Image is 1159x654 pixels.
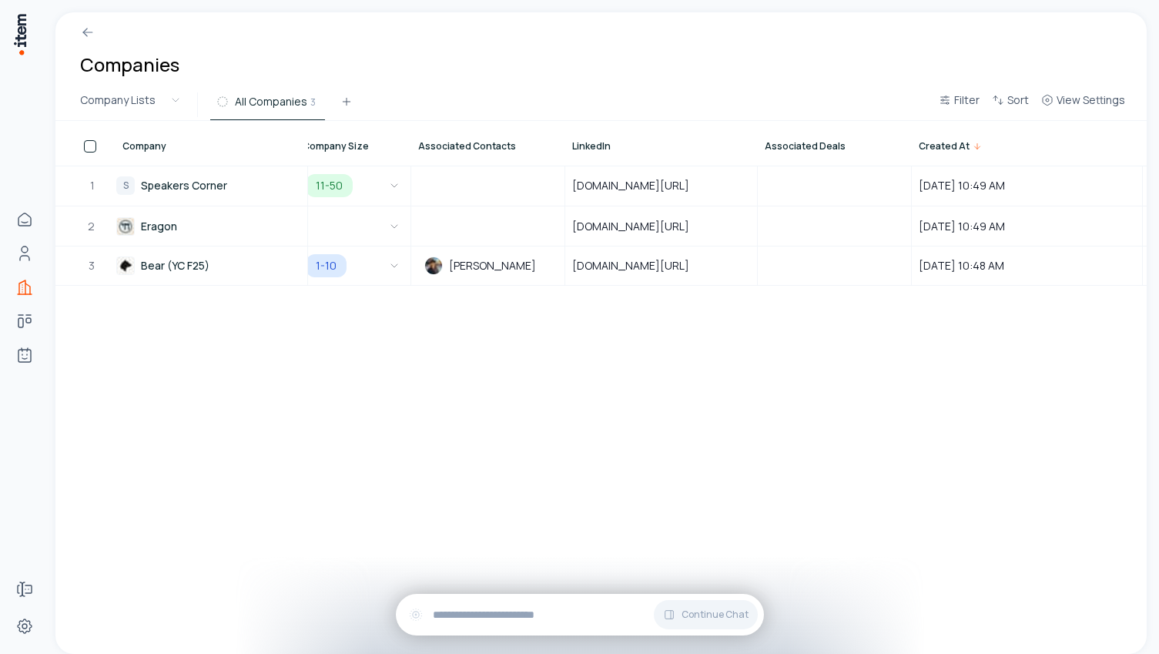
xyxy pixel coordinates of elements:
[913,207,1141,245] span: [DATE] 10:49 AM
[116,217,135,236] img: Eragon
[310,95,316,109] span: 3
[116,257,135,275] img: Bear (YC F25)
[9,306,40,337] a: deals
[572,219,708,234] span: [DOMAIN_NAME][URL]
[572,178,708,193] span: [DOMAIN_NAME][URL]
[572,140,611,153] span: LinkedIn
[303,140,369,153] span: Company Size
[424,257,443,275] img: Janak Sunil
[210,92,325,120] button: All Companies3
[90,178,96,193] span: 1
[396,594,764,636] div: Continue Chat
[1007,92,1029,108] span: Sort
[933,91,986,119] button: Filter
[88,219,96,234] span: 2
[116,247,306,284] a: Bear (YC F25)
[116,176,135,195] div: S
[122,140,166,153] span: Company
[572,258,708,273] span: [DOMAIN_NAME][URL]
[9,272,40,303] a: Companies
[9,204,40,235] a: Home
[765,140,846,153] span: Associated Deals
[80,52,179,77] h1: Companies
[418,140,516,153] span: Associated Contacts
[9,340,40,371] a: Agents
[913,247,1141,284] span: [DATE] 10:48 AM
[449,259,536,273] span: [PERSON_NAME]
[9,574,40,605] a: Forms
[1035,91,1131,119] button: View Settings
[682,609,749,621] span: Continue Chat
[89,258,96,273] span: 3
[913,166,1141,205] span: [DATE] 10:49 AM
[654,600,758,629] button: Continue Chat
[12,12,28,56] img: Item Brain Logo
[954,92,980,108] span: Filter
[235,94,307,109] span: All Companies
[986,91,1035,119] button: Sort
[116,207,306,245] a: Eragon
[9,238,40,269] a: Contacts
[919,140,970,153] span: Created At
[1057,92,1125,108] span: View Settings
[9,611,40,642] a: Settings
[116,166,306,205] a: SSpeakers Corner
